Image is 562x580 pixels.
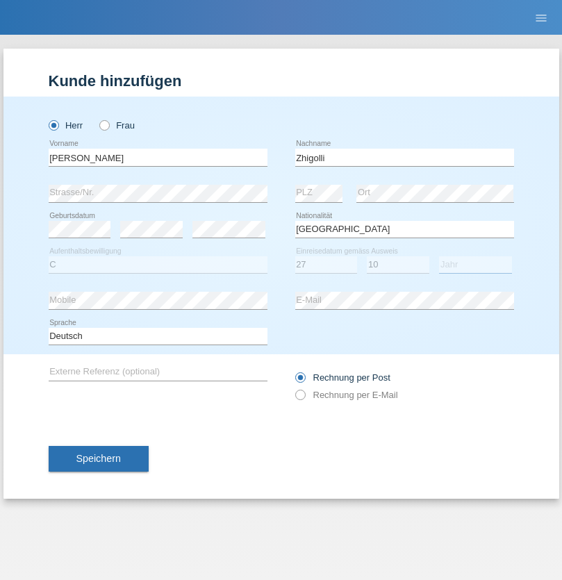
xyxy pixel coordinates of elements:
i: menu [534,11,548,25]
input: Frau [99,120,108,129]
a: menu [527,13,555,22]
label: Rechnung per Post [295,372,390,383]
input: Rechnung per E-Mail [295,390,304,407]
span: Speichern [76,453,121,464]
label: Frau [99,120,135,131]
label: Herr [49,120,83,131]
button: Speichern [49,446,149,472]
input: Rechnung per Post [295,372,304,390]
label: Rechnung per E-Mail [295,390,398,400]
h1: Kunde hinzufügen [49,72,514,90]
input: Herr [49,120,58,129]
